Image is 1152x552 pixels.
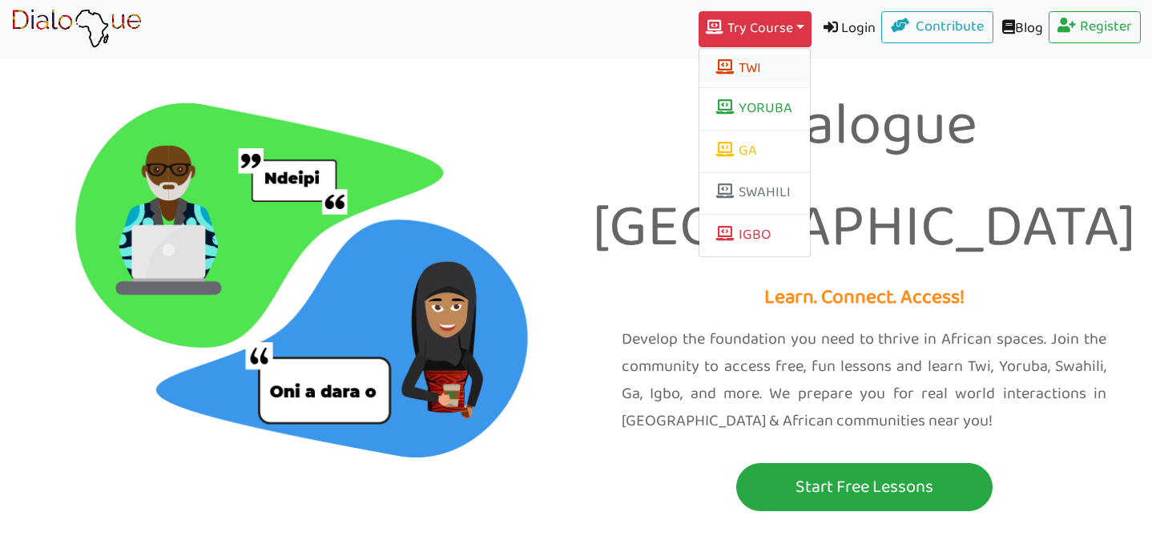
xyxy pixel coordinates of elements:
[736,463,993,511] button: Start Free Lessons
[1049,11,1142,43] a: Register
[699,54,810,82] button: TWI
[699,11,811,47] button: Try Course
[588,77,1140,281] p: Dialogue [GEOGRAPHIC_DATA]
[740,473,989,502] p: Start Free Lessons
[993,11,1049,47] a: Blog
[699,179,810,209] a: SWAHILI
[881,11,993,43] a: Contribute
[622,326,1106,435] p: Develop the foundation you need to thrive in African spaces. Join the community to access free, f...
[699,136,810,167] a: GA
[588,463,1140,511] a: Start Free Lessons
[588,281,1140,316] p: Learn. Connect. Access!
[812,11,882,47] a: Login
[11,9,142,49] img: learn African language platform app
[699,94,810,124] a: YORUBA
[699,220,810,251] a: IGBO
